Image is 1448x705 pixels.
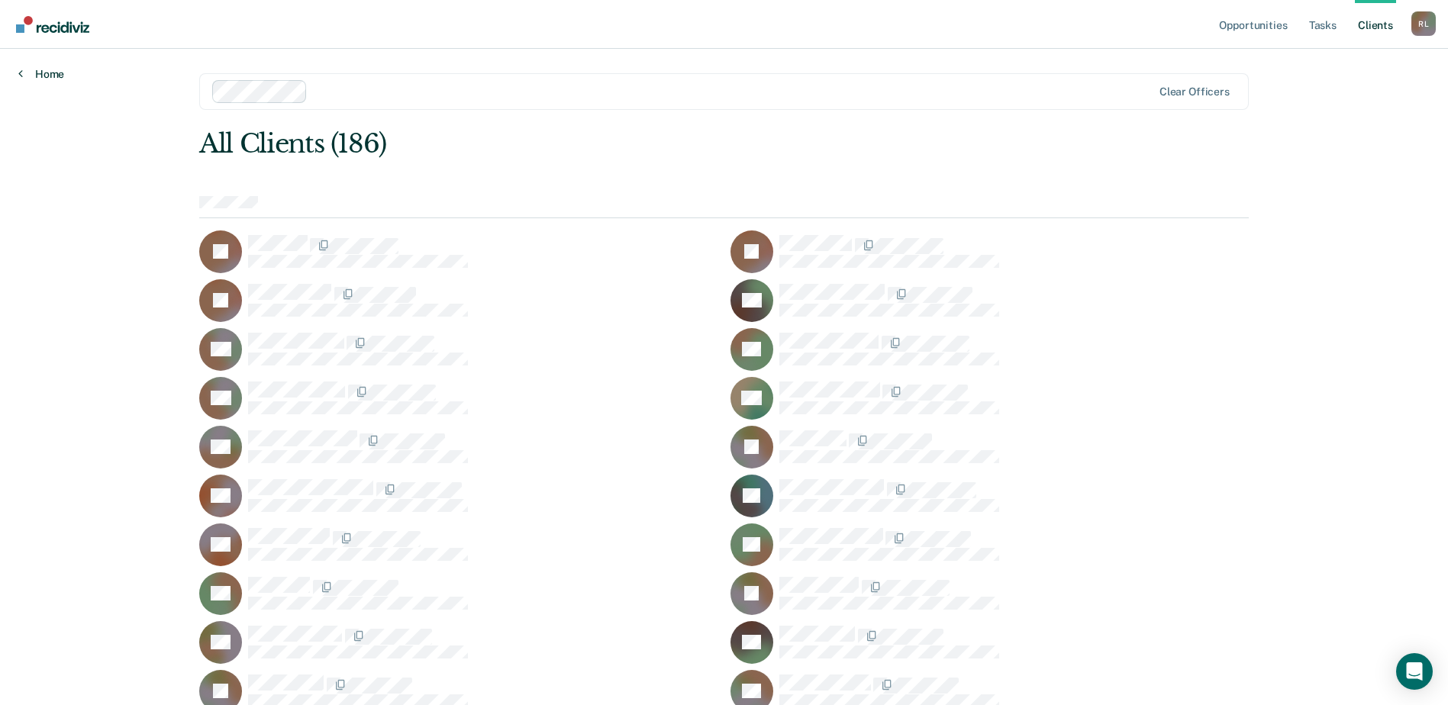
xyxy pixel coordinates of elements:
[1411,11,1436,36] button: Profile dropdown button
[199,128,1039,159] div: All Clients (186)
[16,16,89,33] img: Recidiviz
[1396,653,1433,690] div: Open Intercom Messenger
[1411,11,1436,36] div: R L
[18,67,64,81] a: Home
[1159,85,1230,98] div: Clear officers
